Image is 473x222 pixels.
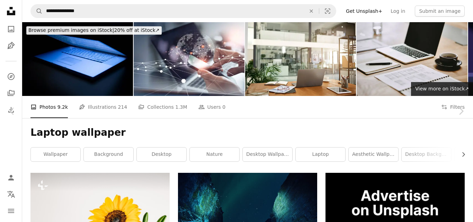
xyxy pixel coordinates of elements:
[4,39,18,53] a: Illustrations
[175,103,187,111] span: 1.3M
[411,82,473,96] a: View more on iStock↗
[190,148,239,161] a: nature
[31,5,43,18] button: Search Unsplash
[79,96,127,118] a: Illustrations 214
[296,148,345,161] a: laptop
[342,6,386,17] a: Get Unsplash+
[22,22,133,96] img: Technology Series
[457,148,465,161] button: scroll list to the right
[441,96,465,118] button: Filters
[28,27,114,33] span: Browse premium images on iStock |
[22,22,166,39] a: Browse premium images on iStock|20% off at iStock↗
[30,4,336,18] form: Find visuals sitewide
[243,148,292,161] a: desktop wallpaper
[28,27,160,33] span: 20% off at iStock ↗
[4,70,18,83] a: Explore
[134,22,244,96] img: Digital technology, internet network connection, big data, digital marketing IoT internet of thin...
[30,126,465,139] h1: Laptop wallpaper
[222,103,225,111] span: 0
[4,171,18,185] a: Log in / Sign up
[449,78,473,144] a: Next
[4,187,18,201] button: Language
[245,22,356,96] img: An organised workspace leads to more productivity
[137,148,186,161] a: desktop
[415,6,465,17] button: Submit an image
[304,5,319,18] button: Clear
[357,22,467,96] img: Shot of a notebook and laptop in an office
[4,22,18,36] a: Photos
[415,86,469,91] span: View more on iStock ↗
[386,6,409,17] a: Log in
[118,103,127,111] span: 214
[31,148,80,161] a: wallpaper
[138,96,187,118] a: Collections 1.3M
[84,148,133,161] a: background
[349,148,398,161] a: aesthetic wallpaper
[4,204,18,218] button: Menu
[319,5,336,18] button: Visual search
[402,148,451,161] a: desktop background
[198,96,226,118] a: Users 0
